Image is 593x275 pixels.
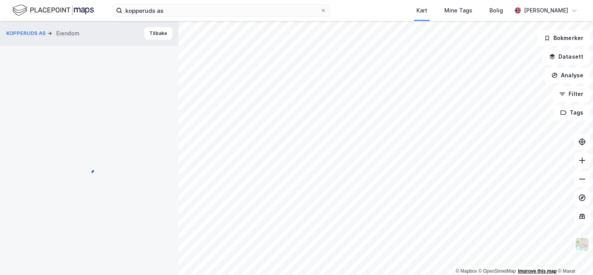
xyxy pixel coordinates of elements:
a: Mapbox [456,268,477,274]
div: Bolig [489,6,503,15]
button: Tags [554,105,590,120]
img: spinner.a6d8c91a73a9ac5275cf975e30b51cfb.svg [83,162,95,174]
div: Kontrollprogram for chat [554,238,593,275]
a: Improve this map [518,268,557,274]
div: Kart [416,6,427,15]
button: Analyse [545,68,590,83]
div: Mine Tags [444,6,472,15]
button: Filter [553,86,590,102]
img: logo.f888ab2527a4732fd821a326f86c7f29.svg [12,3,94,17]
div: [PERSON_NAME] [524,6,568,15]
input: Søk på adresse, matrikkel, gårdeiere, leietakere eller personer [122,5,320,16]
a: OpenStreetMap [479,268,516,274]
button: Bokmerker [538,30,590,46]
img: Z [575,237,590,252]
button: Datasett [543,49,590,64]
button: Tilbake [144,27,172,40]
button: KOPPERUDS AS [6,30,47,37]
iframe: Chat Widget [554,238,593,275]
div: Eiendom [56,29,80,38]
